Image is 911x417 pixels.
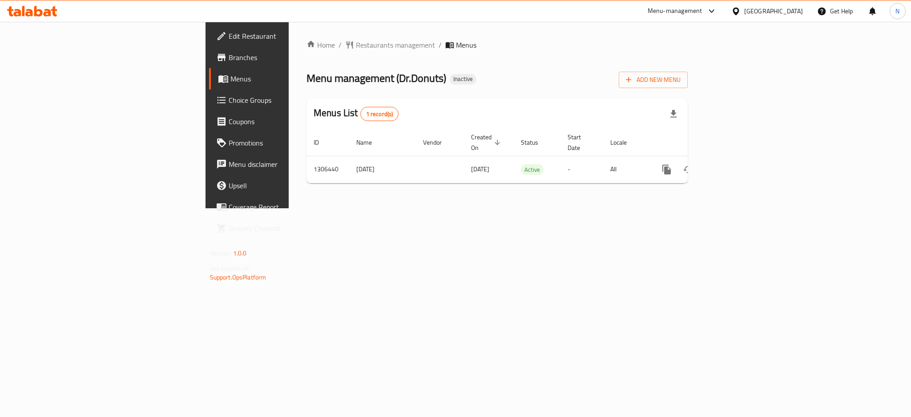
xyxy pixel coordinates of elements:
[314,106,399,121] h2: Menus List
[619,72,688,88] button: Add New Menu
[209,68,358,89] a: Menus
[229,223,351,234] span: Grocery Checklist
[210,263,251,274] span: Get support on:
[229,138,351,148] span: Promotions
[560,156,603,183] td: -
[677,159,699,180] button: Change Status
[423,137,453,148] span: Vendor
[521,164,544,175] div: Active
[895,6,899,16] span: N
[360,107,399,121] div: Total records count
[229,116,351,127] span: Coupons
[361,110,399,118] span: 1 record(s)
[450,75,476,83] span: Inactive
[439,40,442,50] li: /
[649,129,749,156] th: Actions
[229,95,351,105] span: Choice Groups
[210,271,266,283] a: Support.OpsPlatform
[656,159,677,180] button: more
[744,6,803,16] div: [GEOGRAPHIC_DATA]
[229,180,351,191] span: Upsell
[521,165,544,175] span: Active
[471,163,489,175] span: [DATE]
[349,156,416,183] td: [DATE]
[209,132,358,154] a: Promotions
[229,52,351,63] span: Branches
[306,40,688,50] nav: breadcrumb
[209,175,358,196] a: Upsell
[209,47,358,68] a: Branches
[209,89,358,111] a: Choice Groups
[306,68,446,88] span: Menu management ( Dr.Donuts )
[603,156,649,183] td: All
[209,154,358,175] a: Menu disclaimer
[209,111,358,132] a: Coupons
[610,137,638,148] span: Locale
[209,25,358,47] a: Edit Restaurant
[229,202,351,212] span: Coverage Report
[229,31,351,41] span: Edit Restaurant
[456,40,476,50] span: Menus
[229,159,351,170] span: Menu disclaimer
[230,73,351,84] span: Menus
[314,137,331,148] span: ID
[663,103,684,125] div: Export file
[306,129,749,183] table: enhanced table
[209,218,358,239] a: Grocery Checklist
[568,132,593,153] span: Start Date
[356,40,435,50] span: Restaurants management
[626,74,681,85] span: Add New Menu
[521,137,550,148] span: Status
[233,247,247,259] span: 1.0.0
[648,6,702,16] div: Menu-management
[345,40,435,50] a: Restaurants management
[209,196,358,218] a: Coverage Report
[356,137,383,148] span: Name
[210,247,232,259] span: Version:
[471,132,503,153] span: Created On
